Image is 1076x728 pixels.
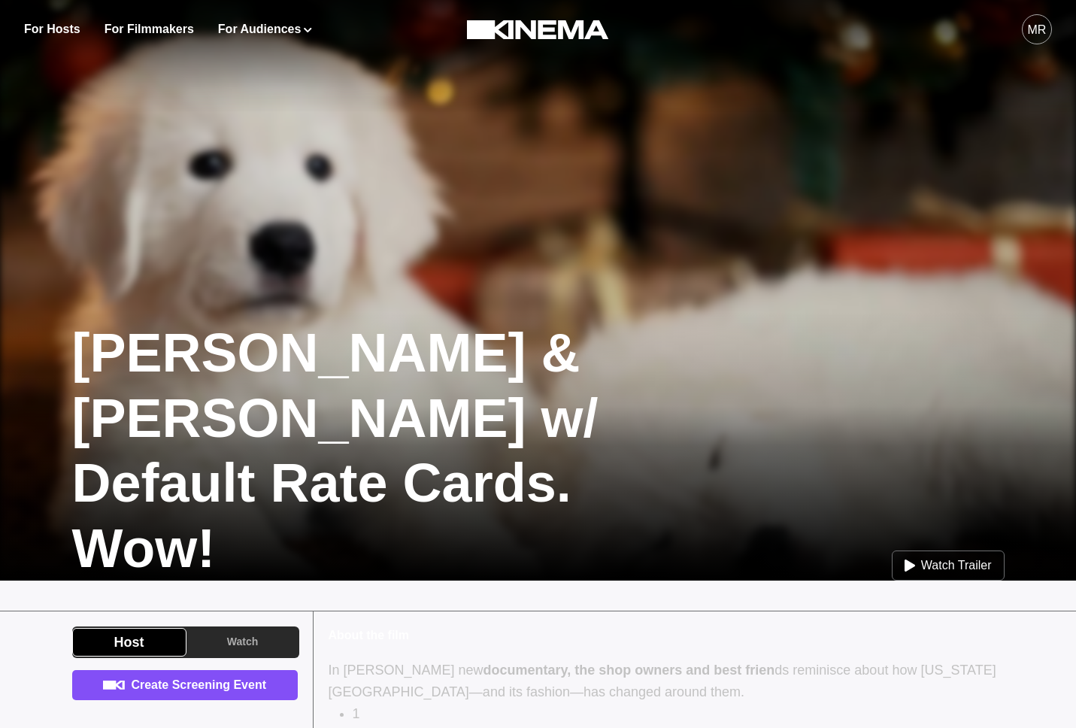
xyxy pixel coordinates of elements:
p: In [PERSON_NAME] new ds reminisce about how [US_STATE][GEOGRAPHIC_DATA]—and its fashion—has chang... [329,660,1005,703]
h1: [PERSON_NAME] & [PERSON_NAME] w/ Default Rate Cards. Wow! [72,320,698,581]
a: For Hosts [24,20,80,38]
div: MR [1028,21,1047,39]
p: 1 [353,703,1005,725]
a: Create Screening Event [72,670,298,700]
p: About the film [329,626,1005,645]
button: For Audiences [218,20,312,38]
button: Watch Trailer [892,551,1005,581]
a: For Filmmakers [105,20,194,38]
strong: documentary, the shop owners and best frien [483,663,775,678]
